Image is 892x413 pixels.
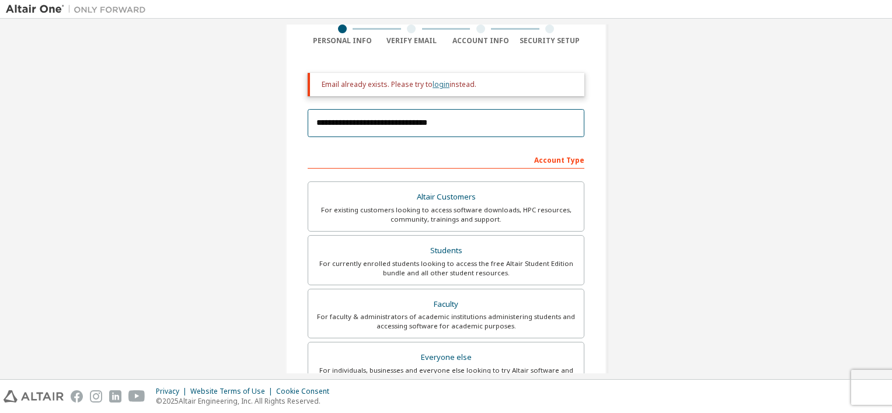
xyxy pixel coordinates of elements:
div: Email already exists. Please try to instead. [322,80,575,89]
div: Account Type [308,150,584,169]
img: instagram.svg [90,390,102,402]
img: youtube.svg [128,390,145,402]
img: linkedin.svg [109,390,121,402]
div: Altair Customers [315,189,577,205]
div: Faculty [315,296,577,313]
div: For currently enrolled students looking to access the free Altair Student Edition bundle and all ... [315,259,577,278]
div: Cookie Consent [276,387,336,396]
img: Altair One [6,3,152,15]
img: facebook.svg [71,390,83,402]
div: Everyone else [315,349,577,366]
div: For individuals, businesses and everyone else looking to try Altair software and explore our prod... [315,366,577,384]
div: Verify Email [377,36,447,45]
div: For existing customers looking to access software downloads, HPC resources, community, trainings ... [315,205,577,224]
div: Website Terms of Use [190,387,276,396]
div: Security Setup [515,36,585,45]
img: altair_logo.svg [4,390,64,402]
div: Privacy [156,387,190,396]
div: Account Info [446,36,515,45]
div: For faculty & administrators of academic institutions administering students and accessing softwa... [315,312,577,331]
div: Students [315,243,577,259]
div: Personal Info [308,36,377,45]
a: login [433,79,450,89]
p: © 2025 Altair Engineering, Inc. All Rights Reserved. [156,396,336,406]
